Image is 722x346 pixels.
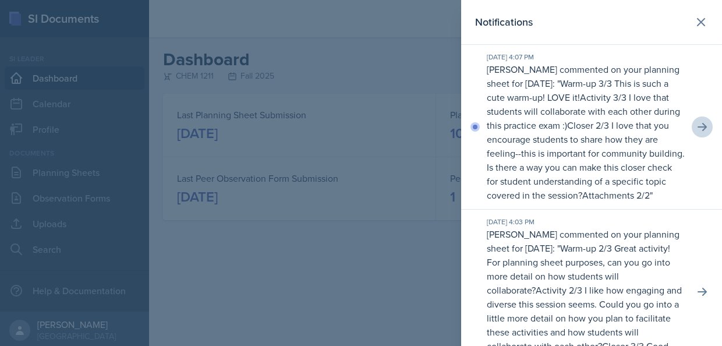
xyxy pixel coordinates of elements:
[487,119,685,202] p: Closer 2/3 I love that you encourage students to share how they are feeling--this is important fo...
[487,62,685,202] p: [PERSON_NAME] commented on your planning sheet for [DATE]: " "
[475,14,533,30] h2: Notifications
[487,52,685,62] div: [DATE] 4:07 PM
[487,217,685,227] div: [DATE] 4:03 PM
[487,77,668,104] p: Warm-up 3/3 This is such a cute warm-up! LOVE it!
[487,242,670,296] p: Warm-up 2/3 Great activity! For planning sheet purposes, can you go into more detail on how stude...
[487,91,680,132] p: Activity 3/3 I love that students will collaborate with each other during this practice exam :)
[582,189,650,202] p: Attachments 2/2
